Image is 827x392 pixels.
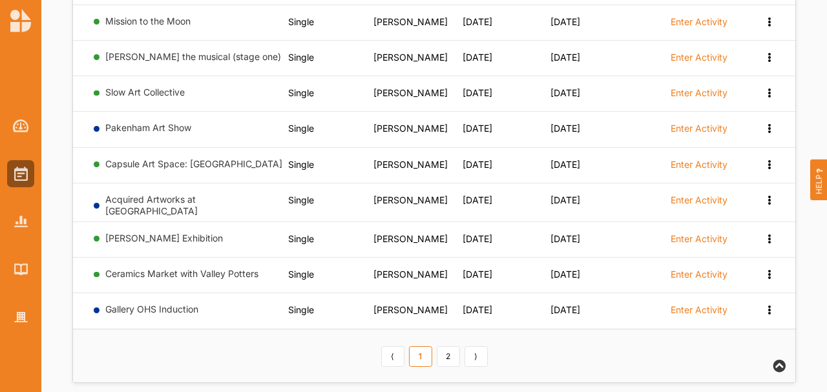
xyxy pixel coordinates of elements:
[463,16,492,27] span: [DATE]
[14,167,28,181] img: Activities
[463,123,492,134] span: [DATE]
[550,52,580,63] span: [DATE]
[105,304,198,315] a: Gallery OHS Induction
[14,312,28,323] img: Organisation
[13,119,29,132] img: Dashboard
[465,346,488,367] a: Next item
[671,159,728,170] label: Enter Activity
[671,123,728,134] label: Enter Activity
[550,194,580,205] span: [DATE]
[288,159,314,170] span: Single
[379,345,490,367] div: Pagination Navigation
[671,232,728,252] a: Enter Activity
[288,194,314,205] span: Single
[437,346,460,367] a: 2
[105,15,191,26] a: Mission to the Moon
[550,269,580,280] span: [DATE]
[7,304,34,331] a: Organisation
[14,263,28,274] img: Library
[105,51,281,62] a: [PERSON_NAME] the musical (stage one)
[288,304,314,315] span: Single
[463,233,492,244] span: [DATE]
[7,208,34,235] a: Reports
[373,269,448,280] span: [PERSON_NAME]
[671,87,728,99] label: Enter Activity
[105,122,191,133] a: Pakenham Art Show
[671,52,728,63] label: Enter Activity
[550,159,580,170] span: [DATE]
[409,346,432,367] a: 1
[7,112,34,139] a: Dashboard
[671,194,728,206] label: Enter Activity
[105,268,258,279] a: Ceramics Market with Valley Potters
[288,269,314,280] span: Single
[105,194,198,216] a: Acquired Artworks at [GEOGRAPHIC_DATA]
[550,87,580,98] span: [DATE]
[373,233,448,244] span: [PERSON_NAME]
[288,87,314,98] span: Single
[671,269,728,280] label: Enter Activity
[463,52,492,63] span: [DATE]
[373,194,448,205] span: [PERSON_NAME]
[671,15,728,35] a: Enter Activity
[373,52,448,63] span: [PERSON_NAME]
[671,16,728,28] label: Enter Activity
[373,123,448,134] span: [PERSON_NAME]
[671,233,728,245] label: Enter Activity
[671,268,728,287] a: Enter Activity
[671,87,728,106] a: Enter Activity
[671,158,728,178] a: Enter Activity
[671,194,728,213] a: Enter Activity
[288,52,314,63] span: Single
[7,160,34,187] a: Activities
[105,232,223,243] a: [PERSON_NAME] Exhibition
[550,233,580,244] span: [DATE]
[671,51,728,70] a: Enter Activity
[105,158,282,169] a: Capsule Art Space: [GEOGRAPHIC_DATA]
[373,304,448,315] span: [PERSON_NAME]
[10,9,31,32] img: logo
[550,16,580,27] span: [DATE]
[105,87,185,98] a: Slow Art Collective
[550,123,580,134] span: [DATE]
[463,269,492,280] span: [DATE]
[463,194,492,205] span: [DATE]
[463,304,492,315] span: [DATE]
[671,304,728,316] label: Enter Activity
[671,304,728,323] a: Enter Activity
[288,123,314,134] span: Single
[7,256,34,283] a: Library
[288,233,314,244] span: Single
[288,16,314,27] span: Single
[671,122,728,141] a: Enter Activity
[373,16,448,27] span: [PERSON_NAME]
[381,346,404,367] a: Previous item
[463,159,492,170] span: [DATE]
[373,87,448,98] span: [PERSON_NAME]
[373,159,448,170] span: [PERSON_NAME]
[14,216,28,227] img: Reports
[463,87,492,98] span: [DATE]
[550,304,580,315] span: [DATE]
